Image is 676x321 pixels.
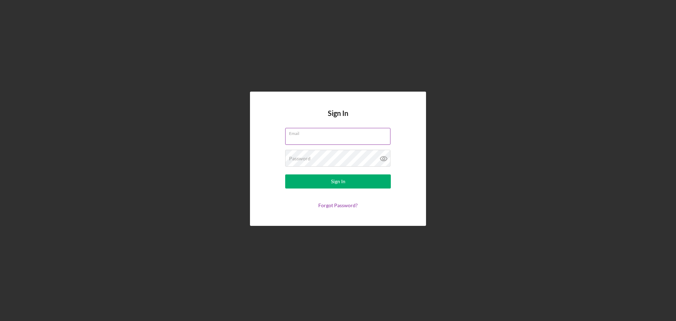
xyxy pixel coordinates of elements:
h4: Sign In [328,109,348,128]
a: Forgot Password? [318,202,358,208]
button: Sign In [285,174,391,189]
label: Email [289,128,390,136]
label: Password [289,156,311,161]
div: Sign In [331,174,345,189]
